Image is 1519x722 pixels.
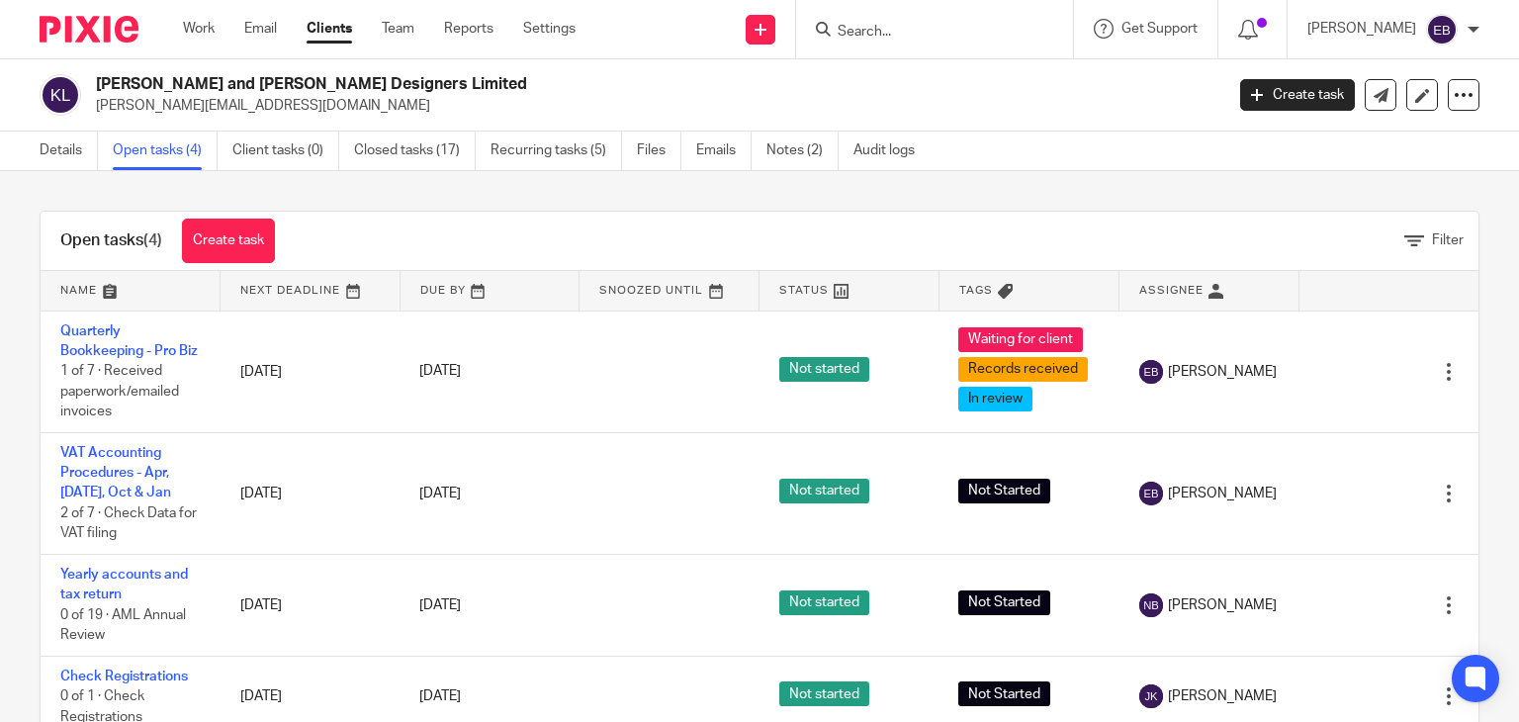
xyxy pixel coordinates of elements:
[779,285,829,296] span: Status
[444,19,493,39] a: Reports
[96,96,1210,116] p: [PERSON_NAME][EMAIL_ADDRESS][DOMAIN_NAME]
[836,24,1014,42] input: Search
[1168,362,1277,382] span: [PERSON_NAME]
[779,357,869,382] span: Not started
[60,446,171,500] a: VAT Accounting Procedures - Apr, [DATE], Oct & Jan
[419,365,461,379] span: [DATE]
[1139,593,1163,617] img: svg%3E
[221,432,401,554] td: [DATE]
[419,598,461,612] span: [DATE]
[1168,595,1277,615] span: [PERSON_NAME]
[959,285,993,296] span: Tags
[1139,360,1163,384] img: svg%3E
[60,568,188,601] a: Yearly accounts and tax return
[40,74,81,116] img: svg%3E
[60,608,186,643] span: 0 of 19 · AML Annual Review
[1240,79,1355,111] a: Create task
[958,479,1050,503] span: Not Started
[779,681,869,706] span: Not started
[40,16,138,43] img: Pixie
[183,19,215,39] a: Work
[958,590,1050,615] span: Not Started
[523,19,576,39] a: Settings
[60,670,188,683] a: Check Registrations
[419,487,461,500] span: [DATE]
[60,230,162,251] h1: Open tasks
[244,19,277,39] a: Email
[60,364,179,418] span: 1 of 7 · Received paperwork/emailed invoices
[1121,22,1198,36] span: Get Support
[1139,482,1163,505] img: svg%3E
[958,357,1088,382] span: Records received
[419,689,461,703] span: [DATE]
[1432,233,1464,247] span: Filter
[113,132,218,170] a: Open tasks (4)
[1426,14,1458,45] img: svg%3E
[1139,684,1163,708] img: svg%3E
[60,324,198,358] a: Quarterly Bookkeeping - Pro Biz
[1168,484,1277,503] span: [PERSON_NAME]
[221,311,401,432] td: [DATE]
[143,232,162,248] span: (4)
[696,132,752,170] a: Emails
[354,132,476,170] a: Closed tasks (17)
[60,506,197,541] span: 2 of 7 · Check Data for VAT filing
[382,19,414,39] a: Team
[958,327,1083,352] span: Waiting for client
[637,132,681,170] a: Files
[853,132,930,170] a: Audit logs
[1168,686,1277,706] span: [PERSON_NAME]
[958,387,1032,411] span: In review
[766,132,839,170] a: Notes (2)
[599,285,703,296] span: Snoozed Until
[232,132,339,170] a: Client tasks (0)
[1307,19,1416,39] p: [PERSON_NAME]
[40,132,98,170] a: Details
[96,74,988,95] h2: [PERSON_NAME] and [PERSON_NAME] Designers Limited
[958,681,1050,706] span: Not Started
[779,590,869,615] span: Not started
[182,219,275,263] a: Create task
[491,132,622,170] a: Recurring tasks (5)
[307,19,352,39] a: Clients
[221,554,401,656] td: [DATE]
[779,479,869,503] span: Not started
